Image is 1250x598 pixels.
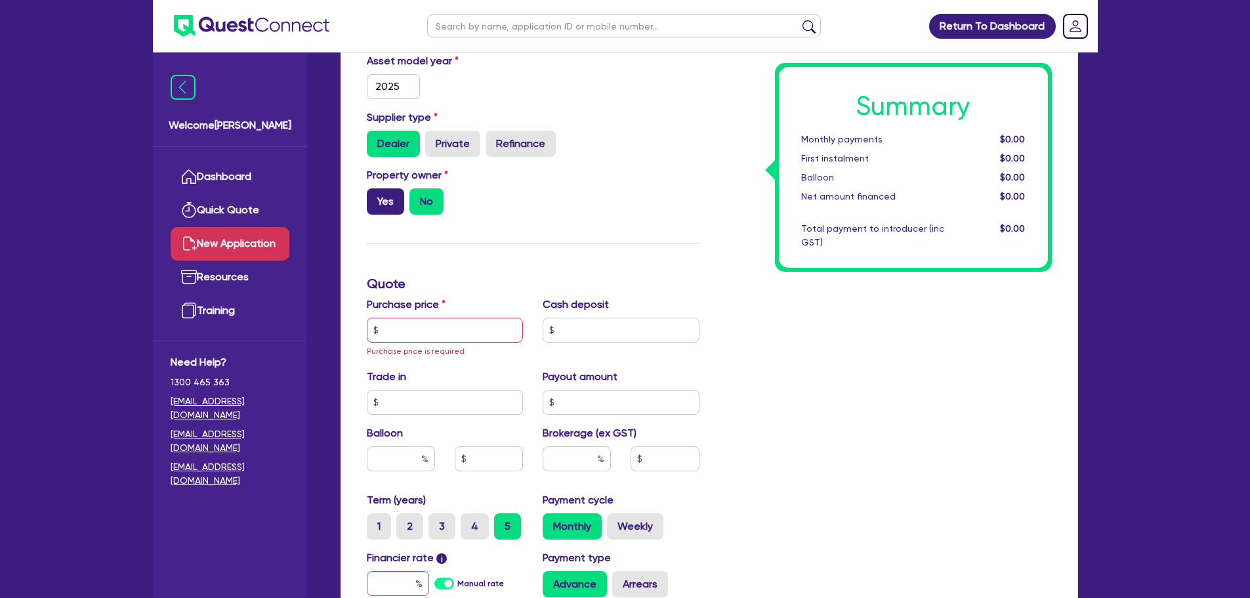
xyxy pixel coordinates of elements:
label: Private [425,131,480,157]
label: Refinance [486,131,556,157]
span: Purchase price is required [367,347,465,356]
label: Arrears [612,571,668,597]
div: Net amount financed [791,190,954,203]
label: Balloon [367,425,403,441]
label: 4 [461,513,489,540]
label: Payment cycle [543,492,614,508]
h1: Summary [801,91,1026,122]
span: 1300 465 363 [171,375,289,389]
label: Manual rate [457,578,504,589]
label: Term (years) [367,492,426,508]
label: 3 [428,513,455,540]
img: training [181,303,197,318]
span: $0.00 [1000,134,1025,144]
img: resources [181,269,197,285]
span: $0.00 [1000,153,1025,163]
label: Payout amount [543,369,617,385]
h3: Quote [367,276,699,291]
div: Balloon [791,171,954,184]
a: [EMAIL_ADDRESS][DOMAIN_NAME] [171,395,289,422]
label: Weekly [607,513,663,540]
label: 5 [494,513,521,540]
label: 2 [396,513,423,540]
a: Dropdown toggle [1058,9,1093,43]
span: $0.00 [1000,172,1025,182]
label: 1 [367,513,391,540]
label: Yes [367,188,404,215]
a: Return To Dashboard [929,14,1056,39]
label: Purchase price [367,297,446,312]
label: Property owner [367,167,448,183]
label: No [409,188,444,215]
label: Brokerage (ex GST) [543,425,636,441]
a: [EMAIL_ADDRESS][DOMAIN_NAME] [171,460,289,488]
a: New Application [171,227,289,261]
img: quick-quote [181,202,197,218]
label: Financier rate [367,550,448,566]
label: Asset model year [357,53,533,69]
input: Search by name, application ID or mobile number... [427,14,821,37]
span: Welcome [PERSON_NAME] [169,117,291,133]
label: Cash deposit [543,297,609,312]
img: quest-connect-logo-blue [174,15,329,37]
img: icon-menu-close [171,75,196,100]
label: Monthly [543,513,602,540]
label: Trade in [367,369,406,385]
span: i [436,553,447,564]
span: $0.00 [1000,191,1025,202]
label: Dealer [367,131,420,157]
a: Quick Quote [171,194,289,227]
div: Total payment to introducer (inc GST) [791,222,954,249]
label: Payment type [543,550,611,566]
a: Resources [171,261,289,294]
div: First instalment [791,152,954,165]
span: $0.00 [1000,223,1025,234]
label: Supplier type [367,110,438,125]
a: Dashboard [171,160,289,194]
img: new-application [181,236,197,251]
div: Monthly payments [791,133,954,146]
label: Advance [543,571,607,597]
a: Training [171,294,289,328]
span: Need Help? [171,354,289,370]
a: [EMAIL_ADDRESS][DOMAIN_NAME] [171,427,289,455]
